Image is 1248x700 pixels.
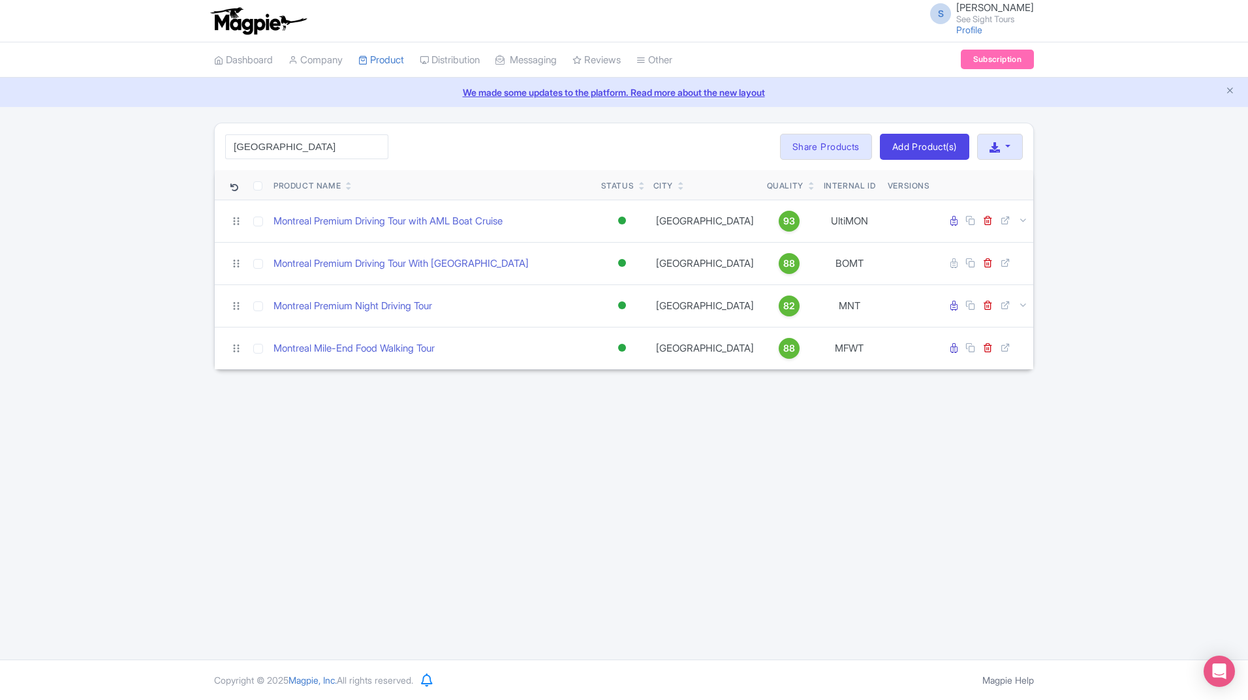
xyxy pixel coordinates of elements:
[289,675,337,686] span: Magpie, Inc.
[273,256,529,271] a: Montreal Premium Driving Tour With [GEOGRAPHIC_DATA]
[653,180,673,192] div: City
[273,180,341,192] div: Product Name
[648,200,762,242] td: [GEOGRAPHIC_DATA]
[783,341,795,356] span: 88
[880,134,969,160] a: Add Product(s)
[767,180,803,192] div: Quality
[767,253,811,274] a: 88
[616,211,629,230] div: Active
[273,214,503,229] a: Montreal Premium Driving Tour with AML Boat Cruise
[767,211,811,232] a: 93
[1204,656,1235,687] div: Open Intercom Messenger
[956,15,1034,23] small: See Sight Tours
[817,327,882,369] td: MFWT
[817,200,882,242] td: UltiMON
[420,42,480,78] a: Distribution
[206,673,421,687] div: Copyright © 2025 All rights reserved.
[956,24,982,35] a: Profile
[817,284,882,327] td: MNT
[225,134,388,159] input: Search product name, city, or interal id
[817,242,882,284] td: BOMT
[358,42,404,78] a: Product
[982,675,1034,686] a: Magpie Help
[783,214,795,228] span: 93
[648,327,762,369] td: [GEOGRAPHIC_DATA]
[767,296,811,316] a: 82
[601,180,634,192] div: Status
[817,170,882,200] th: Internal ID
[273,341,435,356] a: Montreal Mile-End Food Walking Tour
[648,284,762,327] td: [GEOGRAPHIC_DATA]
[783,299,795,313] span: 82
[214,42,273,78] a: Dashboard
[956,1,1034,14] span: [PERSON_NAME]
[922,3,1034,23] a: S [PERSON_NAME] See Sight Tours
[616,296,629,315] div: Active
[648,242,762,284] td: [GEOGRAPHIC_DATA]
[495,42,557,78] a: Messaging
[636,42,672,78] a: Other
[273,299,432,314] a: Montreal Premium Night Driving Tour
[616,254,629,273] div: Active
[930,3,951,24] span: S
[767,338,811,359] a: 88
[208,7,309,35] img: logo-ab69f6fb50320c5b225c76a69d11143b.png
[289,42,343,78] a: Company
[882,170,935,200] th: Versions
[783,256,795,271] span: 88
[780,134,872,160] a: Share Products
[1225,84,1235,99] button: Close announcement
[8,85,1240,99] a: We made some updates to the platform. Read more about the new layout
[961,50,1034,69] a: Subscription
[616,339,629,358] div: Active
[572,42,621,78] a: Reviews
